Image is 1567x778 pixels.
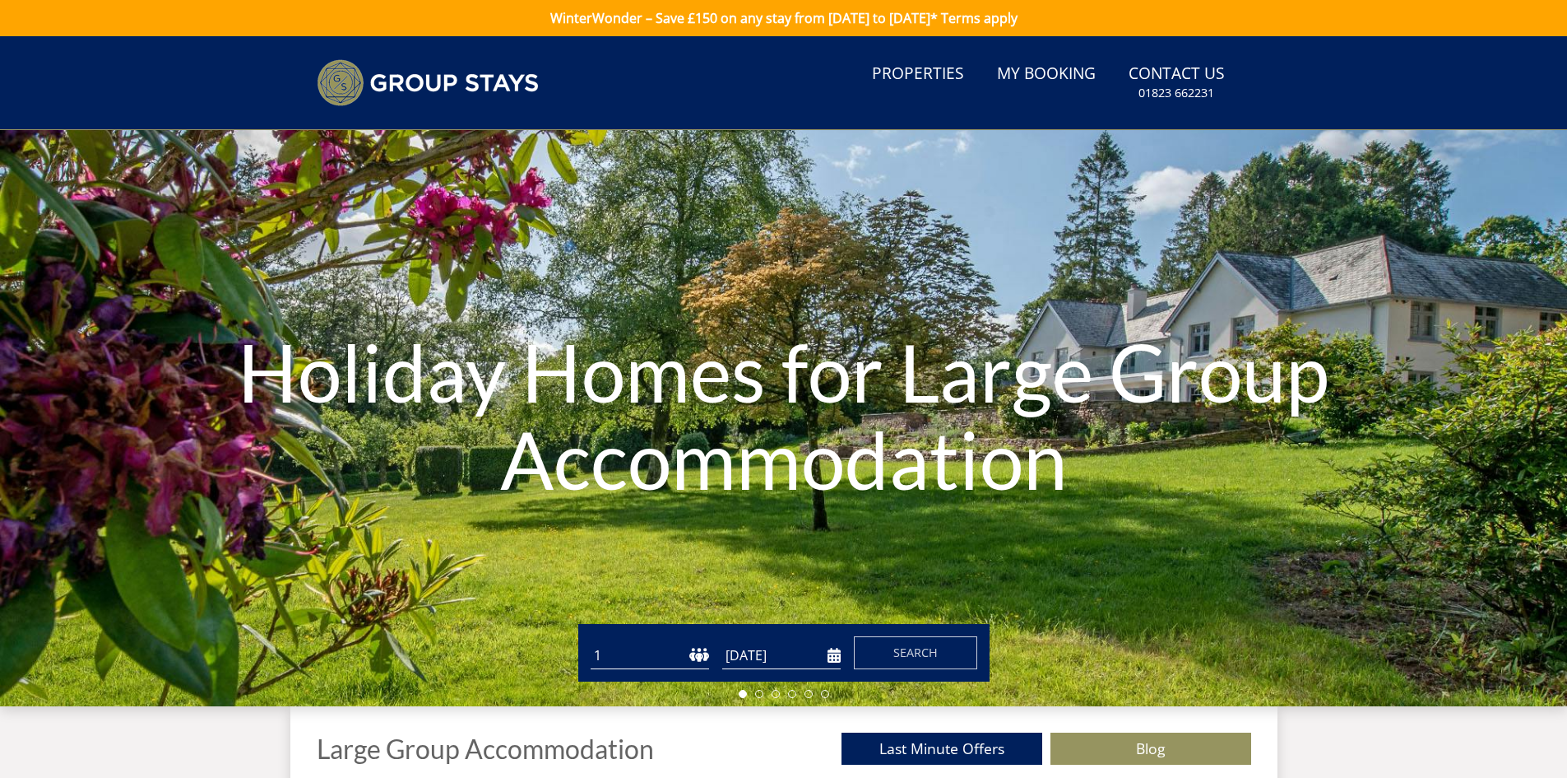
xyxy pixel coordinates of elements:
h1: Large Group Accommodation [317,734,654,763]
img: Group Stays [317,59,539,106]
input: Arrival Date [722,642,841,669]
small: 01823 662231 [1138,85,1214,101]
a: Blog [1050,733,1251,765]
a: Properties [865,56,971,93]
a: Last Minute Offers [841,733,1042,765]
h1: Holiday Homes for Large Group Accommodation [235,296,1333,535]
a: My Booking [990,56,1102,93]
button: Search [854,636,977,669]
span: Search [893,645,938,660]
a: Contact Us01823 662231 [1122,56,1231,109]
